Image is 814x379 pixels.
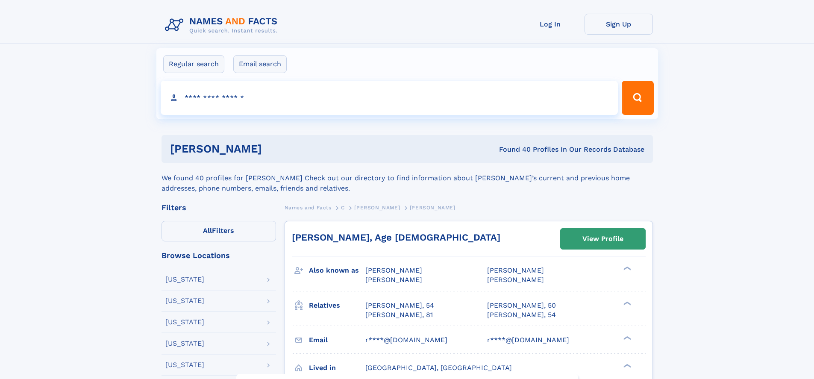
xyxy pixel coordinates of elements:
[165,297,204,304] div: [US_STATE]
[585,14,653,35] a: Sign Up
[233,55,287,73] label: Email search
[365,276,422,284] span: [PERSON_NAME]
[365,266,422,274] span: [PERSON_NAME]
[162,204,276,212] div: Filters
[309,263,365,278] h3: Also known as
[365,364,512,372] span: [GEOGRAPHIC_DATA], [GEOGRAPHIC_DATA]
[380,145,644,154] div: Found 40 Profiles In Our Records Database
[162,163,653,194] div: We found 40 profiles for [PERSON_NAME] Check out our directory to find information about [PERSON_...
[165,361,204,368] div: [US_STATE]
[309,298,365,313] h3: Relatives
[292,232,500,243] a: [PERSON_NAME], Age [DEMOGRAPHIC_DATA]
[162,221,276,241] label: Filters
[487,301,556,310] a: [PERSON_NAME], 50
[341,205,345,211] span: C
[622,81,653,115] button: Search Button
[487,310,556,320] a: [PERSON_NAME], 54
[516,14,585,35] a: Log In
[162,14,285,37] img: Logo Names and Facts
[487,266,544,274] span: [PERSON_NAME]
[165,276,204,283] div: [US_STATE]
[161,81,618,115] input: search input
[341,202,345,213] a: C
[354,202,400,213] a: [PERSON_NAME]
[582,229,623,249] div: View Profile
[621,363,632,368] div: ❯
[309,333,365,347] h3: Email
[365,301,434,310] a: [PERSON_NAME], 54
[163,55,224,73] label: Regular search
[285,202,332,213] a: Names and Facts
[410,205,455,211] span: [PERSON_NAME]
[487,276,544,284] span: [PERSON_NAME]
[165,319,204,326] div: [US_STATE]
[203,226,212,235] span: All
[621,266,632,271] div: ❯
[165,340,204,347] div: [US_STATE]
[170,144,381,154] h1: [PERSON_NAME]
[561,229,645,249] a: View Profile
[621,300,632,306] div: ❯
[354,205,400,211] span: [PERSON_NAME]
[162,252,276,259] div: Browse Locations
[621,335,632,341] div: ❯
[309,361,365,375] h3: Lived in
[365,310,433,320] a: [PERSON_NAME], 81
